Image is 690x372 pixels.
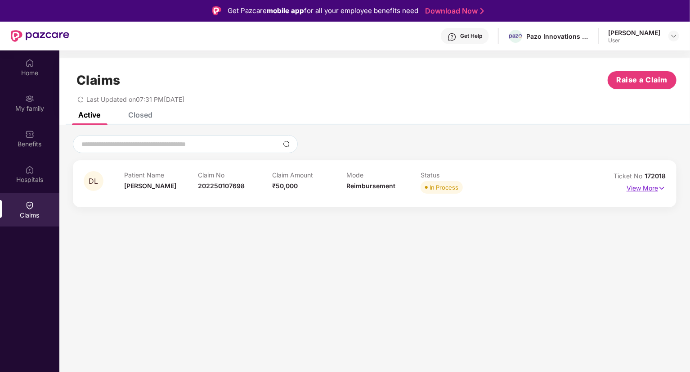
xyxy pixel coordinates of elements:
div: Active [78,110,100,119]
img: svg+xml;base64,PHN2ZyBpZD0iSG9tZSIgeG1sbnM9Imh0dHA6Ly93d3cudzMub3JnLzIwMDAvc3ZnIiB3aWR0aD0iMjAiIG... [25,59,34,68]
img: svg+xml;base64,PHN2ZyBpZD0iQmVuZWZpdHMiIHhtbG5zPSJodHRwOi8vd3d3LnczLm9yZy8yMDAwL3N2ZyIgd2lkdGg9Ij... [25,130,34,139]
img: New Pazcare Logo [11,30,69,42]
img: svg+xml;base64,PHN2ZyBpZD0iQ2xhaW0iIHhtbG5zPSJodHRwOi8vd3d3LnczLm9yZy8yMDAwL3N2ZyIgd2lkdGg9IjIwIi... [25,201,34,210]
div: Get Help [460,32,482,40]
img: svg+xml;base64,PHN2ZyBpZD0iU2VhcmNoLTMyeDMyIiB4bWxucz0iaHR0cDovL3d3dy53My5vcmcvMjAwMC9zdmciIHdpZH... [283,141,290,148]
div: Closed [128,110,152,119]
img: svg+xml;base64,PHN2ZyBpZD0iSG9zcGl0YWxzIiB4bWxucz0iaHR0cDovL3d3dy53My5vcmcvMjAwMC9zdmciIHdpZHRoPS... [25,165,34,174]
div: Get Pazcare for all your employee benefits need [228,5,418,16]
img: svg+xml;base64,PHN2ZyB3aWR0aD0iMjAiIGhlaWdodD0iMjAiIHZpZXdCb3g9IjAgMCAyMCAyMCIgZmlsbD0ibm9uZSIgeG... [25,94,34,103]
p: View More [627,181,666,193]
p: Claim Amount [272,171,346,179]
div: User [608,37,660,44]
span: 172018 [645,172,666,180]
span: Reimbursement [346,182,395,190]
img: Stroke [480,6,484,16]
img: Logo [212,6,221,15]
div: In Process [430,183,458,192]
p: Status [421,171,495,179]
span: Ticket No [614,172,645,180]
span: Last Updated on 07:31 PM[DATE] [86,95,184,103]
span: [PERSON_NAME] [124,182,176,190]
span: 202250107698 [198,182,245,190]
img: pasted%20image%200.png [509,34,522,39]
span: ₹50,000 [272,182,298,190]
p: Claim No [198,171,273,179]
div: [PERSON_NAME] [608,28,660,37]
span: redo [77,95,84,103]
p: Mode [346,171,421,179]
span: DL [89,177,99,185]
a: Download Now [425,6,481,16]
img: svg+xml;base64,PHN2ZyB4bWxucz0iaHR0cDovL3d3dy53My5vcmcvMjAwMC9zdmciIHdpZHRoPSIxNyIgaGVpZ2h0PSIxNy... [658,183,666,193]
span: Raise a Claim [617,74,668,86]
strong: mobile app [267,6,304,15]
p: Patient Name [124,171,198,179]
h1: Claims [76,73,121,88]
button: Raise a Claim [608,71,677,89]
img: svg+xml;base64,PHN2ZyBpZD0iSGVscC0zMngzMiIgeG1sbnM9Imh0dHA6Ly93d3cudzMub3JnLzIwMDAvc3ZnIiB3aWR0aD... [448,32,457,41]
div: Pazo Innovations Private Limited [526,32,589,41]
img: svg+xml;base64,PHN2ZyBpZD0iRHJvcGRvd24tMzJ4MzIiIHhtbG5zPSJodHRwOi8vd3d3LnczLm9yZy8yMDAwL3N2ZyIgd2... [670,32,677,40]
